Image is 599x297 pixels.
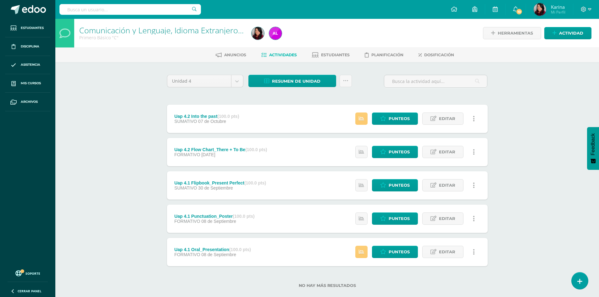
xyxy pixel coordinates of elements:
span: Punteos [389,179,410,191]
a: Actividades [261,50,297,60]
span: [DATE] [201,152,215,157]
a: Punteos [372,146,418,158]
span: Punteos [389,113,410,124]
a: Actividad [544,27,591,39]
img: 2b2d077cd3225eb4770a88151ad57b39.png [252,27,264,40]
div: Uap 4.2 Into the past [174,114,239,119]
span: Cerrar panel [18,289,42,293]
strong: (100.0 pts) [233,214,254,219]
div: Uap 4.2 Flow Chart_There + To Be [174,147,267,152]
strong: (100.0 pts) [245,147,267,152]
span: Actividad [559,27,583,39]
span: 10 [516,8,523,15]
input: Busca la actividad aquí... [384,75,487,87]
span: Editar [439,246,455,258]
span: Soporte [25,271,40,276]
span: Estudiantes [321,52,350,57]
a: Punteos [372,113,418,125]
a: Disciplina [5,37,50,56]
span: Feedback [590,133,596,155]
span: Unidad 4 [172,75,226,87]
a: Resumen de unidad [248,75,336,87]
span: 08 de Septiembre [201,252,236,257]
div: Uap 4.1 Oral_Presentation [174,247,251,252]
span: FORMATIVO [174,152,200,157]
span: Mi Perfil [551,9,565,15]
a: Unidad 4 [167,75,243,87]
a: Punteos [372,246,418,258]
span: Anuncios [224,52,246,57]
span: Archivos [21,99,38,104]
span: Planificación [371,52,403,57]
span: FORMATIVO [174,252,200,257]
span: Resumen de unidad [272,75,320,87]
a: Archivos [5,93,50,111]
strong: (100.0 pts) [229,247,251,252]
a: Punteos [372,179,418,191]
span: Estudiantes [21,25,44,30]
span: 07 de Octubre [198,119,226,124]
strong: (100.0 pts) [217,114,239,119]
span: Editar [439,146,455,158]
a: Mis cursos [5,74,50,93]
span: SUMATIVO [174,119,197,124]
span: SUMATIVO [174,185,197,190]
a: Anuncios [216,50,246,60]
a: Comunicación y Lenguaje, Idioma Extranjero Inglés [79,25,261,36]
label: No hay más resultados [167,283,488,288]
img: 911ff7f6a042b5aa398555e087fa27a6.png [269,27,282,40]
a: Estudiantes [312,50,350,60]
img: 2b2d077cd3225eb4770a88151ad57b39.png [534,3,546,16]
span: FORMATIVO [174,219,200,224]
input: Busca un usuario... [59,4,201,15]
span: Dosificación [424,52,454,57]
span: Actividades [269,52,297,57]
span: Disciplina [21,44,39,49]
span: Karina [551,4,565,10]
button: Feedback - Mostrar encuesta [587,127,599,170]
a: Herramientas [483,27,541,39]
span: Punteos [389,213,410,224]
span: Editar [439,179,455,191]
a: Asistencia [5,56,50,74]
span: 30 de Septiembre [198,185,233,190]
span: Mis cursos [21,81,41,86]
span: Editar [439,213,455,224]
h1: Comunicación y Lenguaje, Idioma Extranjero Inglés [79,26,244,35]
div: Uap 4.1 Punctuation_Poster [174,214,254,219]
a: Soporte [8,269,48,277]
span: 08 de Septiembre [201,219,236,224]
a: Dosificación [419,50,454,60]
span: Punteos [389,146,410,158]
span: Editar [439,113,455,124]
div: Primero Básico 'C' [79,35,244,41]
strong: (100.0 pts) [244,180,266,185]
a: Estudiantes [5,19,50,37]
a: Punteos [372,212,418,225]
span: Punteos [389,246,410,258]
div: Uap 4.1 Flipbook_Present Perfect [174,180,266,185]
span: Asistencia [21,62,40,67]
a: Planificación [365,50,403,60]
span: Herramientas [498,27,533,39]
